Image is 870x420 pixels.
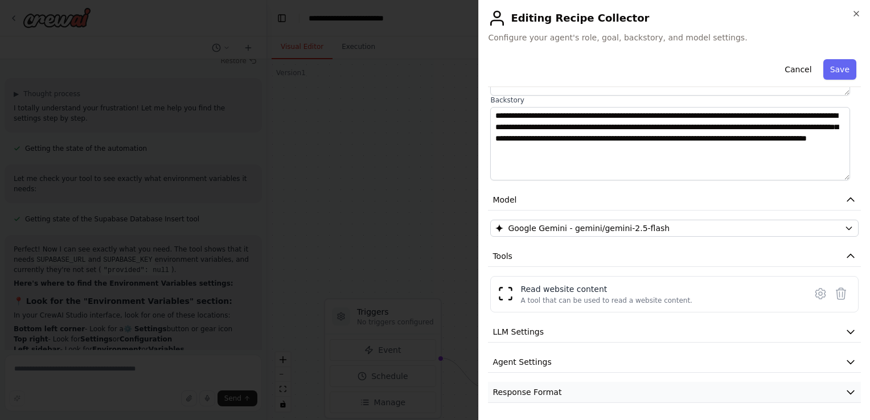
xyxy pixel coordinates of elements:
[520,296,692,305] div: A tool that can be used to read a website content.
[490,96,859,105] label: Backstory
[488,9,861,27] h2: Editing Recipe Collector
[493,250,512,262] span: Tools
[493,326,544,337] span: LLM Settings
[488,352,861,373] button: Agent Settings
[498,286,514,302] img: ScrapeWebsiteTool
[520,283,692,295] div: Read website content
[831,283,851,304] button: Delete tool
[493,356,551,368] span: Agent Settings
[488,32,861,43] span: Configure your agent's role, goal, backstory, and model settings.
[778,59,818,80] button: Cancel
[823,59,856,80] button: Save
[488,322,861,343] button: LLM Settings
[488,190,861,211] button: Model
[508,223,670,234] span: Google Gemini - gemini/gemini-2.5-flash
[488,382,861,403] button: Response Format
[490,220,859,237] button: Google Gemini - gemini/gemini-2.5-flash
[488,246,861,267] button: Tools
[493,194,516,205] span: Model
[810,283,831,304] button: Configure tool
[493,386,561,398] span: Response Format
